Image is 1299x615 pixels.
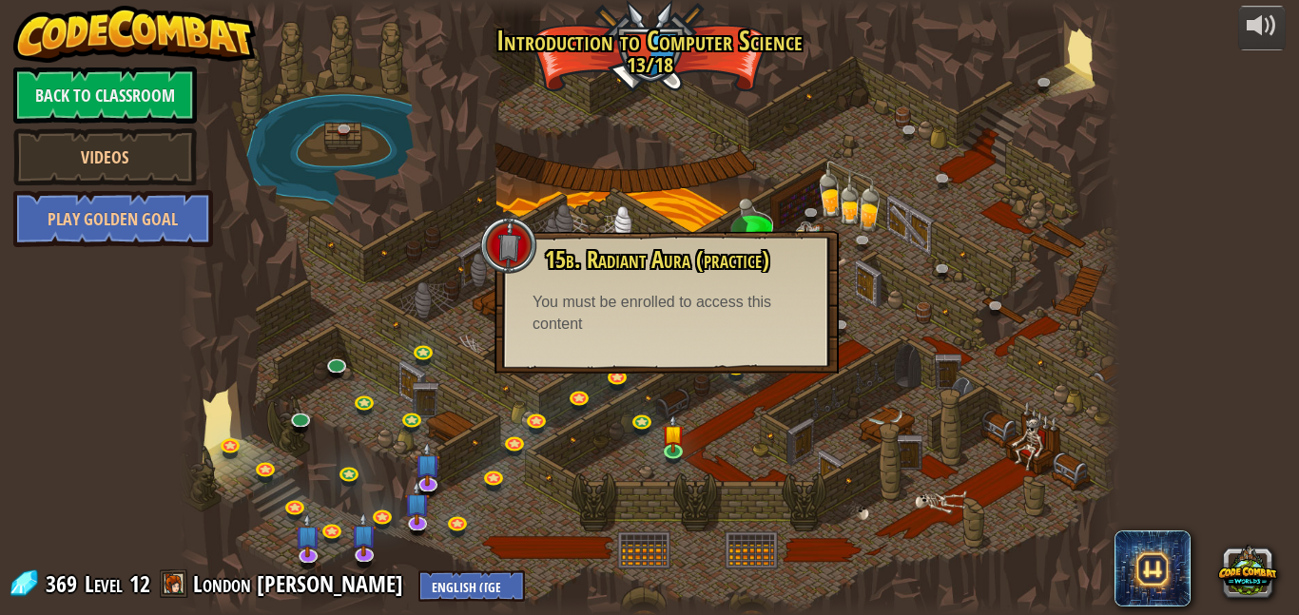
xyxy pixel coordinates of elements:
[545,243,769,276] span: 15b. Radiant Aura (practice)
[46,568,83,599] span: 369
[13,6,257,63] img: CodeCombat - Learn how to code by playing a game
[533,292,801,336] div: You must be enrolled to access this content
[415,442,440,486] img: level-banner-unstarted-subscriber.png
[295,513,320,557] img: level-banner-unstarted-subscriber.png
[352,512,378,556] img: level-banner-unstarted-subscriber.png
[13,190,213,247] a: Play Golden Goal
[193,568,409,599] a: London [PERSON_NAME]
[1238,6,1286,50] button: Adjust volume
[129,568,150,599] span: 12
[662,414,684,452] img: level-banner-started.png
[404,481,430,525] img: level-banner-unstarted-subscriber.png
[13,67,197,124] a: Back to Classroom
[85,568,123,600] span: Level
[13,128,197,185] a: Videos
